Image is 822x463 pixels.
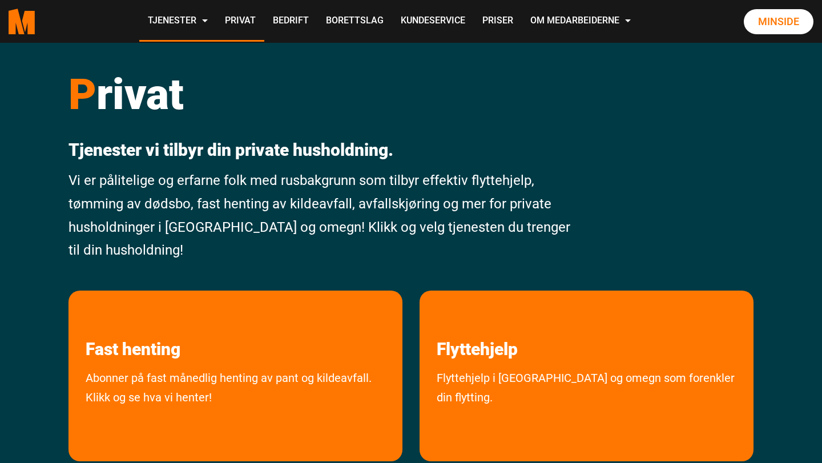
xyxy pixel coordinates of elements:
[264,1,317,42] a: Bedrift
[522,1,639,42] a: Om Medarbeiderne
[474,1,522,42] a: Priser
[68,291,198,360] a: les mer om Fast henting
[68,69,96,119] span: P
[216,1,264,42] a: Privat
[317,1,392,42] a: Borettslag
[68,69,578,120] h1: rivat
[420,291,535,360] a: les mer om Flyttehjelp
[744,9,813,34] a: Minside
[139,1,216,42] a: Tjenester
[68,140,578,160] p: Tjenester vi tilbyr din private husholdning.
[68,368,402,456] a: Abonner på fast månedlig avhenting av pant og kildeavfall. Klikk og se hva vi henter!
[420,368,753,456] a: Flyttehjelp i [GEOGRAPHIC_DATA] og omegn som forenkler din flytting.
[392,1,474,42] a: Kundeservice
[68,169,578,262] p: Vi er pålitelige og erfarne folk med rusbakgrunn som tilbyr effektiv flyttehjelp, tømming av døds...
